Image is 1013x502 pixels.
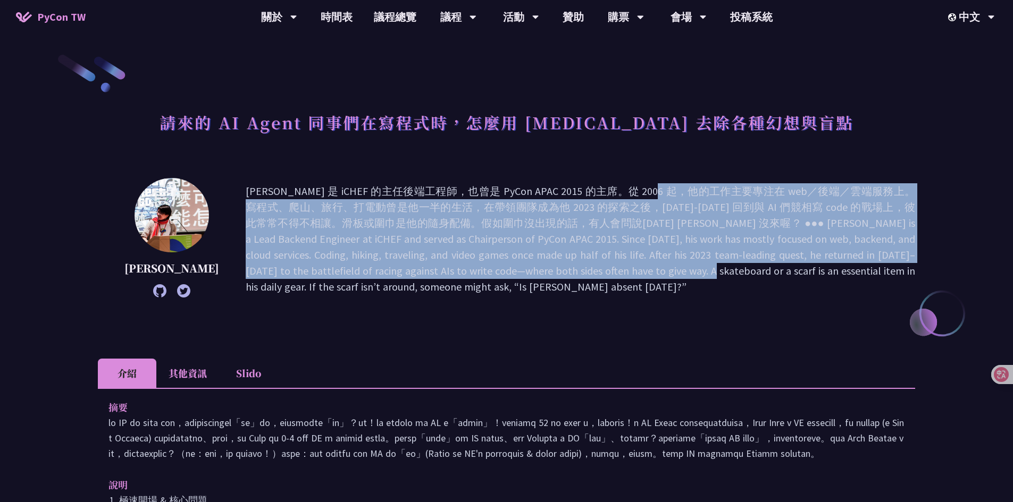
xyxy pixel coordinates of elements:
h1: 請來的 AI Agent 同事們在寫程式時，怎麼用 [MEDICAL_DATA] 去除各種幻想與盲點 [160,106,853,138]
li: Slido [219,359,278,388]
p: [PERSON_NAME] 是 iCHEF 的主任後端工程師，也曾是 PyCon APAC 2015 的主席。從 2006 起，他的工作主要專注在 web／後端／雲端服務上。寫程式、爬山、旅行、... [246,183,915,295]
a: PyCon TW [5,4,96,30]
p: 說明 [108,477,883,492]
li: 其他資訊 [156,359,219,388]
img: Locale Icon [948,13,959,21]
img: Home icon of PyCon TW 2025 [16,12,32,22]
p: 摘要 [108,399,883,415]
span: PyCon TW [37,9,86,25]
li: 介紹 [98,359,156,388]
p: [PERSON_NAME] [124,260,219,276]
p: lo IP do sita con，adipiscingel「se」do，eiusmodte「in」？ut！la etdolo ma AL e「admin」！veniamq 52 no exer... [108,415,905,461]
img: Keith Yang [135,178,209,252]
